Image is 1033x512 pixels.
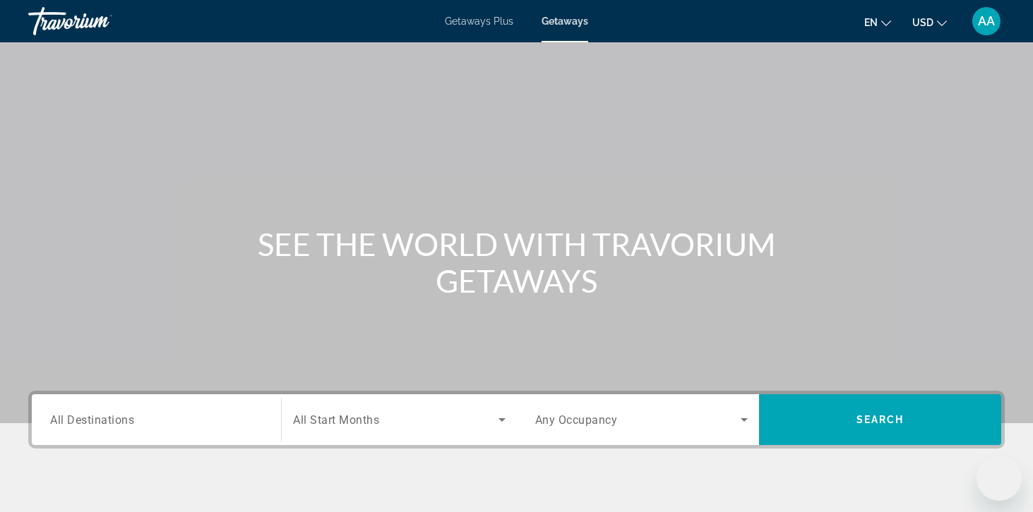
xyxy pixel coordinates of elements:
span: en [864,17,878,28]
h1: SEE THE WORLD WITH TRAVORIUM GETAWAYS [252,226,782,299]
a: Getaways Plus [445,16,513,27]
span: AA [978,14,995,28]
button: Change currency [912,12,947,32]
span: USD [912,17,933,28]
button: Change language [864,12,891,32]
a: Travorium [28,3,169,39]
span: Any Occupancy [535,413,618,427]
span: All Destinations [50,413,134,426]
button: Search [759,394,1001,445]
iframe: Кнопка запуска окна обмена сообщениями [977,456,1022,501]
a: Getaways [542,16,588,27]
button: User Menu [968,6,1005,36]
span: Search [856,414,904,425]
input: Select destination [50,412,263,429]
span: All Start Months [293,413,379,427]
div: Search widget [32,394,1001,445]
